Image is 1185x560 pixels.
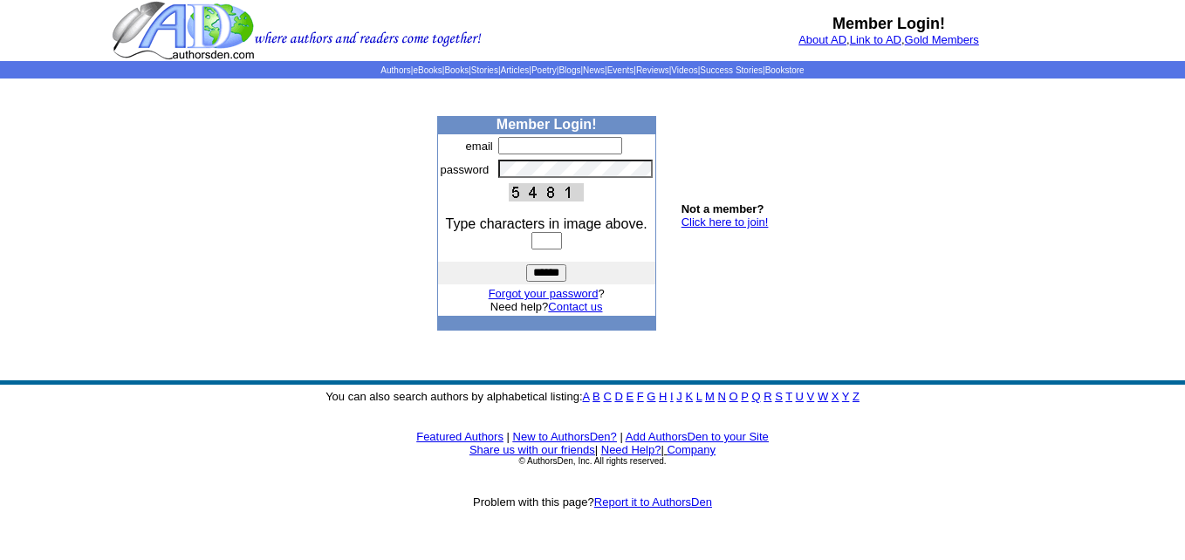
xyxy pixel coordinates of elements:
[700,65,763,75] a: Success Stories
[765,65,805,75] a: Bookstore
[469,443,595,456] a: Share us with our friends
[661,443,716,456] font: |
[489,287,599,300] a: Forgot your password
[705,390,715,403] a: M
[832,390,839,403] a: X
[325,390,860,403] font: You can also search authors by alphabetical listing:
[696,390,702,403] a: L
[413,65,442,75] a: eBooks
[818,390,828,403] a: W
[603,390,611,403] a: C
[667,443,716,456] a: Company
[518,456,666,466] font: © AuthorsDen, Inc. All rights reserved.
[583,65,605,75] a: News
[729,390,738,403] a: O
[807,390,815,403] a: V
[775,390,783,403] a: S
[509,183,584,201] img: This Is CAPTCHA Image
[501,65,530,75] a: Articles
[676,390,682,403] a: J
[682,202,764,215] b: Not a member?
[592,390,600,403] a: B
[682,215,769,229] a: Click here to join!
[798,33,846,46] a: About AD
[444,65,469,75] a: Books
[764,390,771,403] a: R
[595,443,598,456] font: |
[785,390,792,403] a: T
[626,390,634,403] a: E
[798,33,979,46] font: , ,
[380,65,804,75] span: | | | | | | | | | | | |
[607,65,634,75] a: Events
[626,430,769,443] a: Add AuthorsDen to your Site
[685,390,693,403] a: K
[490,300,603,313] font: Need help?
[594,495,712,509] a: Report it to AuthorsDen
[416,430,503,443] a: Featured Authors
[636,65,669,75] a: Reviews
[796,390,804,403] a: U
[466,140,493,153] font: email
[497,117,597,132] b: Member Login!
[842,390,849,403] a: Y
[446,216,647,231] font: Type characters in image above.
[558,65,580,75] a: Blogs
[531,65,557,75] a: Poetry
[905,33,979,46] a: Gold Members
[441,163,490,176] font: password
[614,390,622,403] a: D
[853,390,860,403] a: Z
[832,15,945,32] b: Member Login!
[647,390,655,403] a: G
[473,495,712,509] font: Problem with this page?
[601,443,661,456] a: Need Help?
[583,390,590,403] a: A
[659,390,667,403] a: H
[548,300,602,313] a: Contact us
[671,65,697,75] a: Videos
[489,287,605,300] font: ?
[507,430,510,443] font: |
[637,390,644,403] a: F
[850,33,901,46] a: Link to AD
[380,65,410,75] a: Authors
[751,390,760,403] a: Q
[741,390,748,403] a: P
[620,430,622,443] font: |
[718,390,726,403] a: N
[513,430,617,443] a: New to AuthorsDen?
[471,65,498,75] a: Stories
[670,390,674,403] a: I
